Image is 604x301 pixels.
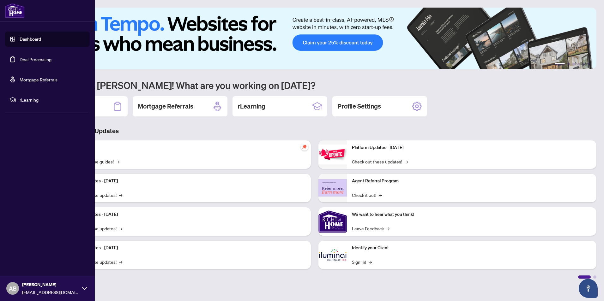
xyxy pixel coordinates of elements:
[318,207,347,236] img: We want to hear what you think!
[33,8,596,69] img: Slide 0
[318,145,347,164] img: Platform Updates - June 23, 2025
[20,36,41,42] a: Dashboard
[22,289,79,296] span: [EMAIL_ADDRESS][DOMAIN_NAME]
[379,192,382,198] span: →
[301,143,308,150] span: pushpin
[318,241,347,269] img: Identify your Client
[116,158,119,165] span: →
[9,284,17,293] span: AB
[33,79,596,91] h1: Welcome back [PERSON_NAME]! What are you working on [DATE]?
[138,102,193,111] h2: Mortgage Referrals
[572,63,575,65] button: 3
[5,3,25,18] img: logo
[66,245,306,251] p: Platform Updates - [DATE]
[352,245,591,251] p: Identify your Client
[352,178,591,185] p: Agent Referral Program
[352,192,382,198] a: Check it out!→
[567,63,570,65] button: 2
[20,77,57,82] a: Mortgage Referrals
[352,158,408,165] a: Check out these updates!→
[66,178,306,185] p: Platform Updates - [DATE]
[352,144,591,151] p: Platform Updates - [DATE]
[577,63,580,65] button: 4
[20,56,51,62] a: Deal Processing
[66,144,306,151] p: Self-Help
[588,63,590,65] button: 6
[20,96,85,103] span: rLearning
[22,281,79,288] span: [PERSON_NAME]
[583,63,585,65] button: 5
[352,258,372,265] a: Sign In!→
[318,179,347,197] img: Agent Referral Program
[369,258,372,265] span: →
[33,127,596,135] h3: Brokerage & Industry Updates
[238,102,265,111] h2: rLearning
[66,211,306,218] p: Platform Updates - [DATE]
[579,279,598,298] button: Open asap
[119,225,122,232] span: →
[555,63,565,65] button: 1
[352,225,390,232] a: Leave Feedback→
[337,102,381,111] h2: Profile Settings
[352,211,591,218] p: We want to hear what you think!
[386,225,390,232] span: →
[119,192,122,198] span: →
[119,258,122,265] span: →
[405,158,408,165] span: →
